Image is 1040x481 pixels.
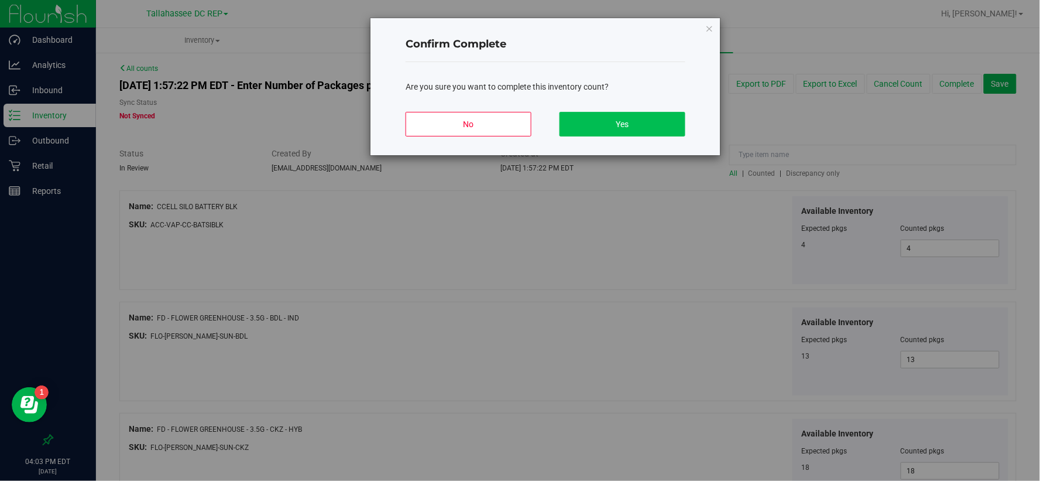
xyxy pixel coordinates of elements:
[406,82,609,91] span: Are you sure you want to complete this inventory count?
[406,37,685,52] h4: Confirm Complete
[35,386,49,400] iframe: Resource center unread badge
[12,387,47,422] iframe: Resource center
[406,112,531,137] button: No
[560,112,685,137] button: Yes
